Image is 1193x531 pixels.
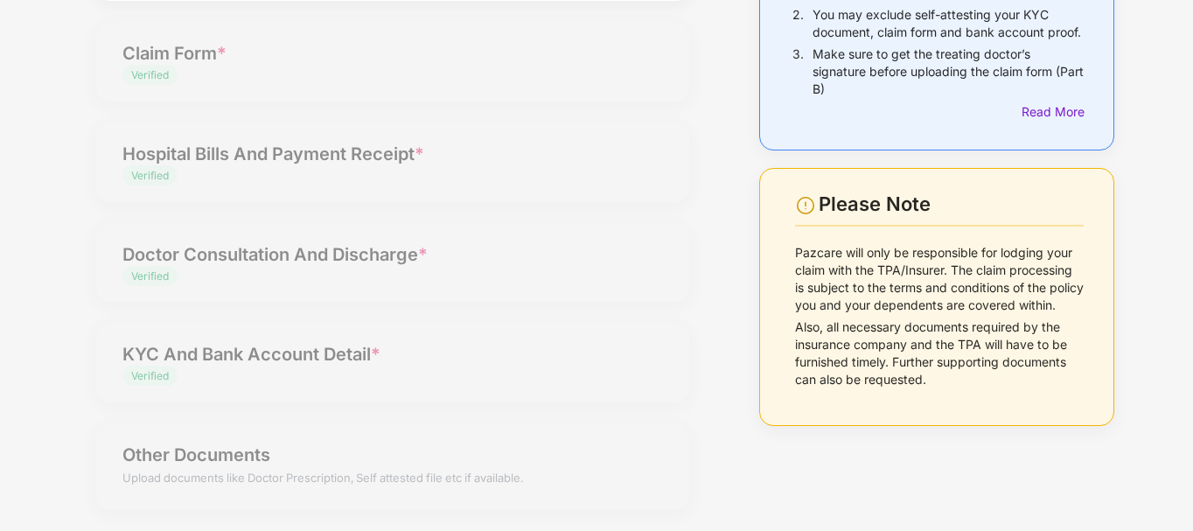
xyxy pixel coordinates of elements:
[795,318,1085,388] p: Also, all necessary documents required by the insurance company and the TPA will have to be furni...
[792,6,804,41] p: 2.
[792,45,804,98] p: 3.
[795,195,816,216] img: svg+xml;base64,PHN2ZyBpZD0iV2FybmluZ18tXzI0eDI0IiBkYXRhLW5hbWU9Ildhcm5pbmcgLSAyNHgyNCIgeG1sbnM9Im...
[795,244,1085,314] p: Pazcare will only be responsible for lodging your claim with the TPA/Insurer. The claim processin...
[1022,102,1084,122] div: Read More
[813,45,1084,98] p: Make sure to get the treating doctor’s signature before uploading the claim form (Part B)
[813,6,1084,41] p: You may exclude self-attesting your KYC document, claim form and bank account proof.
[819,192,1084,216] div: Please Note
